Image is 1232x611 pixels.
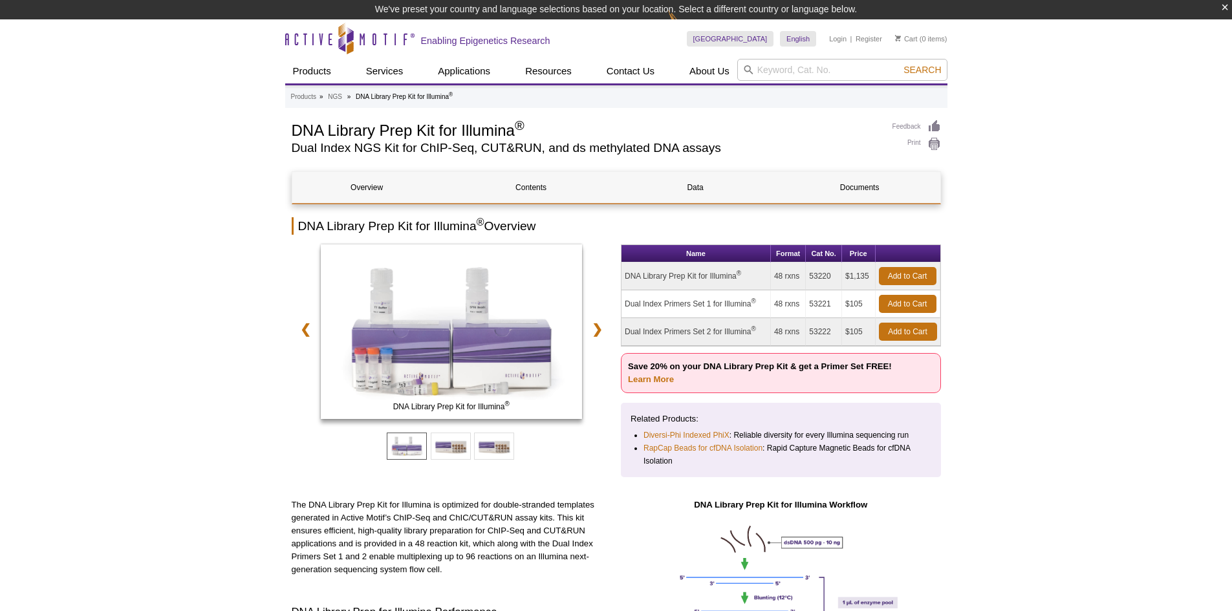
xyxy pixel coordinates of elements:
[879,295,936,313] a: Add to Cart
[842,318,876,346] td: $105
[771,263,806,290] td: 48 rxns
[806,245,842,263] th: Cat No.
[895,34,918,43] a: Cart
[892,137,941,151] a: Print
[771,245,806,263] th: Format
[285,59,339,83] a: Products
[291,91,316,103] a: Products
[771,318,806,346] td: 48 rxns
[900,64,945,76] button: Search
[751,297,755,305] sup: ®
[430,59,498,83] a: Applications
[358,59,411,83] a: Services
[895,35,901,41] img: Your Cart
[842,245,876,263] th: Price
[892,120,941,134] a: Feedback
[643,429,729,442] a: Diversi-Phi Indexed PhiX
[856,34,882,43] a: Register
[292,498,612,576] p: The DNA Library Prep Kit for Illumina is optimized for double-stranded templates generated in Act...
[737,59,947,81] input: Keyword, Cat. No.
[643,442,920,467] li: : Rapid Capture Magnetic Beads for cfDNA Isolation
[643,429,920,442] li: : Reliable diversity for every Illumina sequencing run
[687,31,774,47] a: [GEOGRAPHIC_DATA]
[668,10,702,40] img: Change Here
[319,93,323,100] li: »
[504,400,509,407] sup: ®
[621,290,771,318] td: Dual Index Primers Set 1 for Illumina
[850,31,852,47] li: |
[356,93,453,100] li: DNA Library Prep Kit for Illumina
[621,263,771,290] td: DNA Library Prep Kit for Illumina
[583,314,611,344] a: ❯
[628,374,674,384] a: Learn More
[599,59,662,83] a: Contact Us
[631,413,931,425] p: Related Products:
[321,244,583,419] img: DNA Library Prep Kit for Illumina
[771,290,806,318] td: 48 rxns
[292,120,880,139] h1: DNA Library Prep Kit for Illumina
[477,217,484,228] sup: ®
[806,290,842,318] td: 53221
[323,400,579,413] span: DNA Library Prep Kit for Illumina
[682,59,737,83] a: About Us
[621,172,770,203] a: Data
[515,118,524,133] sup: ®
[621,245,771,263] th: Name
[517,59,579,83] a: Resources
[321,244,583,423] a: DNA Library Prep Kit for Illumina
[292,172,442,203] a: Overview
[751,325,755,332] sup: ®
[347,93,351,100] li: »
[842,263,876,290] td: $1,135
[879,267,936,285] a: Add to Cart
[879,323,937,341] a: Add to Cart
[842,290,876,318] td: $105
[806,263,842,290] td: 53220
[785,172,935,203] a: Documents
[292,314,319,344] a: ❮
[903,65,941,75] span: Search
[628,361,892,384] strong: Save 20% on your DNA Library Prep Kit & get a Primer Set FREE!
[806,318,842,346] td: 53222
[737,270,741,277] sup: ®
[292,142,880,154] h2: Dual Index NGS Kit for ChIP-Seq, CUT&RUN, and ds methylated DNA assays
[829,34,847,43] a: Login
[457,172,606,203] a: Contents
[780,31,816,47] a: English
[421,35,550,47] h2: Enabling Epigenetics Research
[895,31,947,47] li: (0 items)
[621,318,771,346] td: Dual Index Primers Set 2 for Illumina
[643,442,762,455] a: RapCap Beads for cfDNA Isolation
[449,91,453,98] sup: ®
[292,217,941,235] h2: DNA Library Prep Kit for Illumina Overview
[328,91,342,103] a: NGS
[694,500,867,509] strong: DNA Library Prep Kit for Illumina Workflow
